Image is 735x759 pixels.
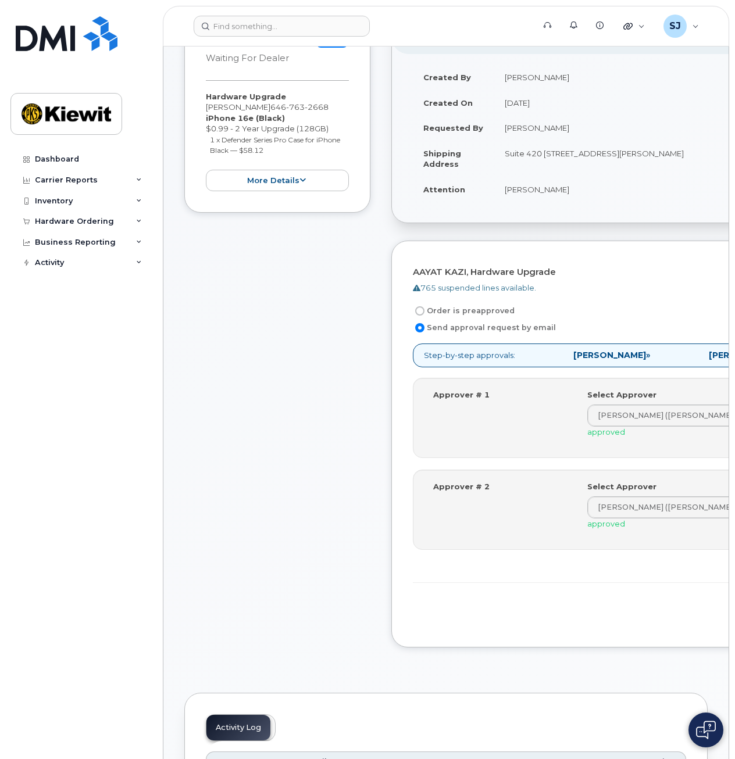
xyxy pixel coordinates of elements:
[587,427,625,436] span: approved
[615,15,653,38] div: Quicklinks
[655,15,707,38] div: Sedrick Jennings
[210,135,340,155] small: 1 x Defender Series Pro Case for iPhone Black — $58.12
[206,91,349,191] div: [PERSON_NAME] $0.99 - 2 Year Upgrade (128GB)
[587,389,656,400] label: Select Approver
[423,73,471,82] strong: Created By
[206,170,349,191] button: more details
[423,149,461,169] strong: Shipping Address
[423,98,473,108] strong: Created On
[433,389,490,400] label: Approver # 1
[206,92,286,101] strong: Hardware Upgrade
[270,102,329,112] span: 646
[194,16,370,37] input: Find something...
[587,519,625,528] span: approved
[413,304,515,318] label: Order is preapproved
[413,321,556,335] label: Send approval request by email
[206,53,289,63] small: waiting for dealer
[587,481,656,492] label: Select Approver
[305,102,329,112] span: 2668
[669,19,681,33] span: SJ
[286,102,305,112] span: 763
[423,123,483,133] strong: Requested By
[696,721,716,739] img: Open chat
[415,306,424,316] input: Order is preapproved
[573,350,646,360] strong: [PERSON_NAME]
[206,113,285,123] strong: iPhone 16e (Black)
[423,185,465,194] strong: Attention
[433,481,490,492] label: Approver # 2
[415,323,424,332] input: Send approval request by email
[573,351,650,359] span: »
